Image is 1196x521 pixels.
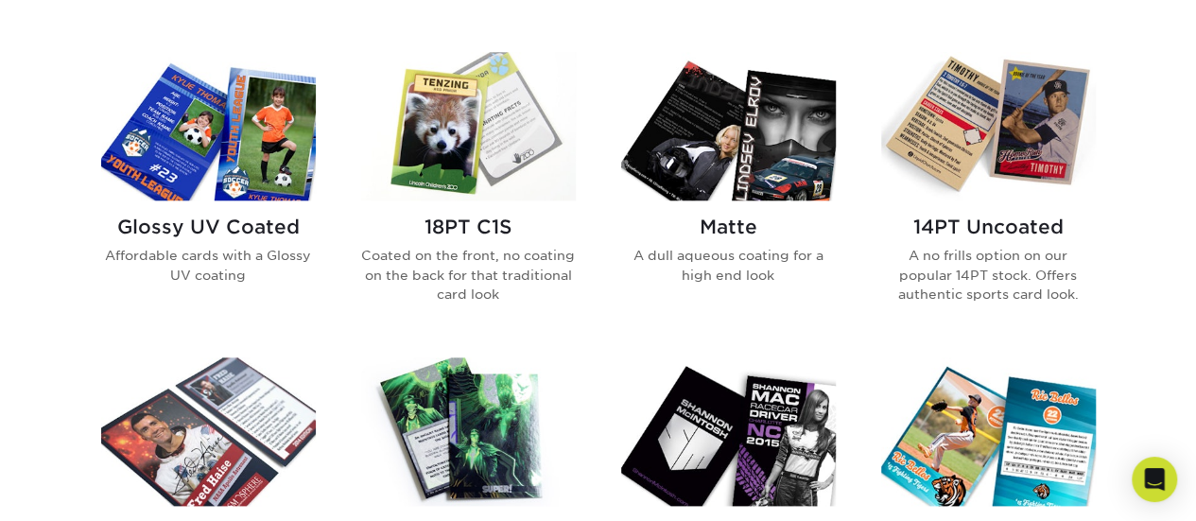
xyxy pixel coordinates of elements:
[621,52,836,200] img: Matte Trading Cards
[361,216,576,238] h2: 18PT C1S
[881,52,1096,200] img: 14PT Uncoated Trading Cards
[101,246,316,285] p: Affordable cards with a Glossy UV coating
[621,216,836,238] h2: Matte
[1132,457,1177,502] div: Open Intercom Messenger
[361,246,576,304] p: Coated on the front, no coating on the back for that traditional card look
[881,357,1096,506] img: Silk w/ Spot UV Trading Cards
[881,52,1096,334] a: 14PT Uncoated Trading Cards 14PT Uncoated A no frills option on our popular 14PT stock. Offers au...
[361,52,576,200] img: 18PT C1S Trading Cards
[621,246,836,285] p: A dull aqueous coating for a high end look
[621,357,836,506] img: Inline Foil Trading Cards
[881,216,1096,238] h2: 14PT Uncoated
[101,216,316,238] h2: Glossy UV Coated
[621,52,836,334] a: Matte Trading Cards Matte A dull aqueous coating for a high end look
[101,52,316,200] img: Glossy UV Coated Trading Cards
[361,52,576,334] a: 18PT C1S Trading Cards 18PT C1S Coated on the front, no coating on the back for that traditional ...
[881,246,1096,304] p: A no frills option on our popular 14PT stock. Offers authentic sports card look.
[101,357,316,506] img: Silk Laminated Trading Cards
[361,357,576,506] img: Glossy UV Coated w/ Inline Foil Trading Cards
[101,52,316,334] a: Glossy UV Coated Trading Cards Glossy UV Coated Affordable cards with a Glossy UV coating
